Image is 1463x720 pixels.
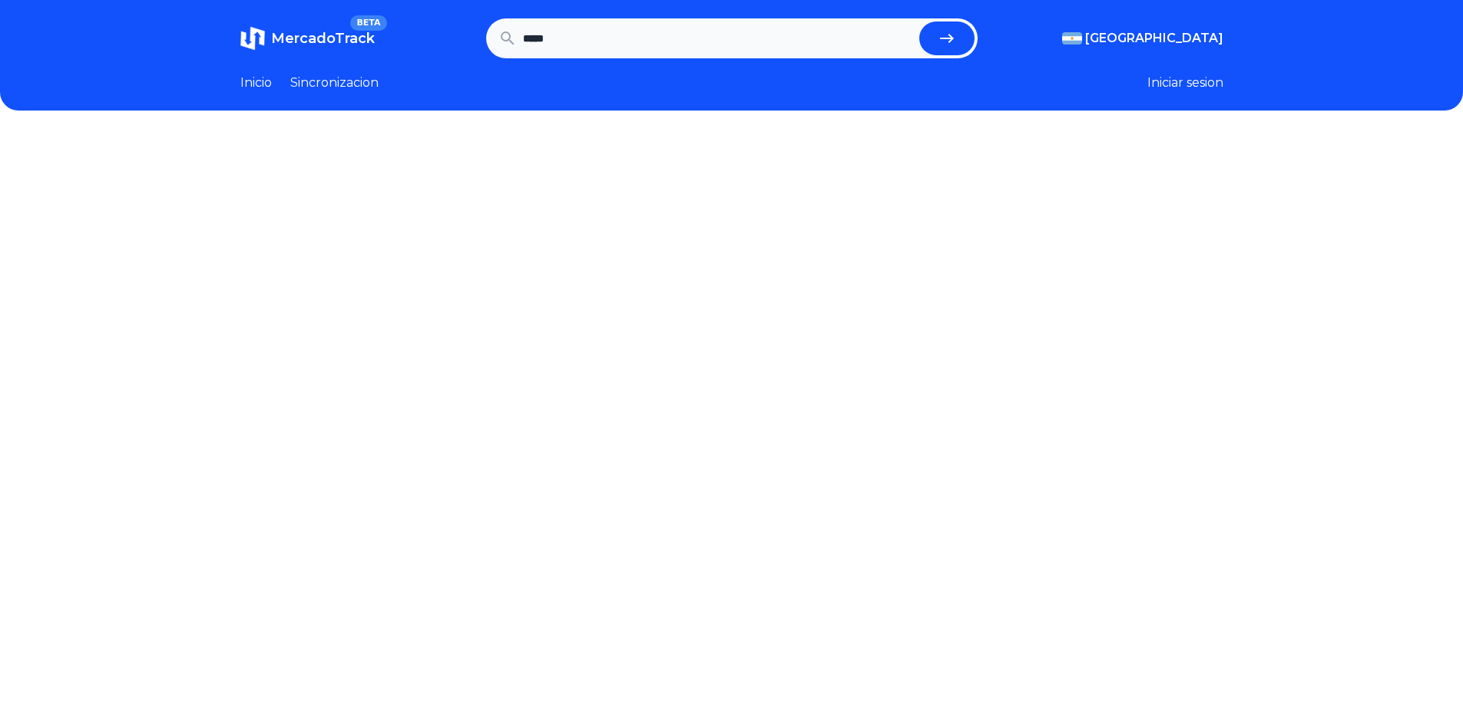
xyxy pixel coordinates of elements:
[271,30,375,47] span: MercadoTrack
[1062,32,1082,45] img: Argentina
[350,15,386,31] span: BETA
[240,74,272,92] a: Inicio
[1147,74,1223,92] button: Iniciar sesion
[240,26,265,51] img: MercadoTrack
[290,74,379,92] a: Sincronizacion
[240,26,375,51] a: MercadoTrackBETA
[1062,29,1223,48] button: [GEOGRAPHIC_DATA]
[1085,29,1223,48] span: [GEOGRAPHIC_DATA]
